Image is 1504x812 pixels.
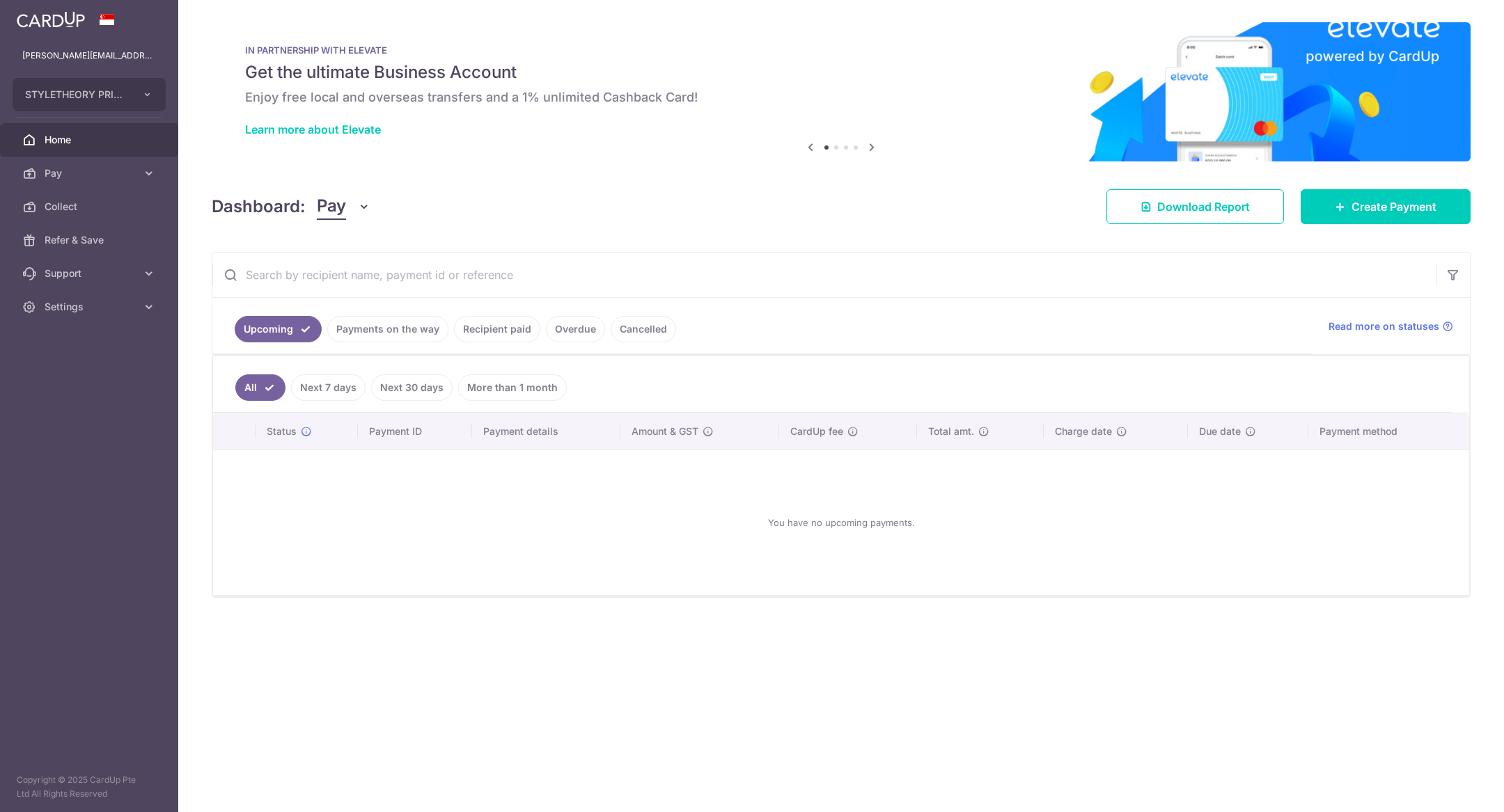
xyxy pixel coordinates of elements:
span: Home [45,133,136,147]
span: Total amt. [928,424,974,438]
th: Payment ID [358,413,472,449]
iframe: Opens a widget where you can find more information [1414,770,1490,805]
span: Read more on statuses [1329,319,1439,333]
span: Charge date [1055,424,1112,438]
a: All [235,374,285,401]
a: Recipient paid [454,316,540,342]
span: Support [45,266,136,280]
span: Refer & Save [45,233,136,247]
a: Download Report [1106,189,1284,224]
span: Collect [45,200,136,214]
span: STYLETHEORY PRIVATE LIMITED [25,88,128,102]
a: Overdue [546,316,605,342]
a: Read more on statuses [1329,319,1453,333]
p: IN PARTNERSHIP WITH ELEVATE [245,45,1437,56]
span: CardUp fee [790,424,843,438]
h4: Dashboard: [212,194,306,219]
span: Settings [45,300,136,314]
a: Cancelled [611,316,676,342]
a: More than 1 month [458,374,567,401]
span: Amount & GST [632,424,698,438]
img: CardUp [17,11,85,28]
a: Next 30 days [371,374,453,401]
h6: Enjoy free local and overseas transfers and a 1% unlimited Cashback Card! [245,89,1437,106]
p: [PERSON_NAME][EMAIL_ADDRESS][DOMAIN_NAME] [22,49,156,63]
a: Payments on the way [327,316,448,342]
h5: Get the ultimate Business Account [245,61,1437,83]
input: Search by recipient name, payment id or reference [212,253,1436,297]
th: Payment details [472,413,620,449]
span: Create Payment [1352,198,1436,215]
a: Learn more about Elevate [245,122,381,136]
a: Next 7 days [291,374,366,401]
button: STYLETHEORY PRIVATE LIMITED [13,78,166,111]
div: You have no upcoming payments. [230,461,1452,584]
span: Status [267,424,297,438]
span: Download Report [1157,198,1250,215]
img: Renovation banner [212,22,1471,161]
a: Create Payment [1301,189,1471,224]
button: Pay [317,193,370,220]
span: Due date [1199,424,1241,438]
span: Pay [317,193,346,220]
th: Payment method [1308,413,1469,449]
a: Upcoming [235,316,322,342]
span: Pay [45,166,136,180]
